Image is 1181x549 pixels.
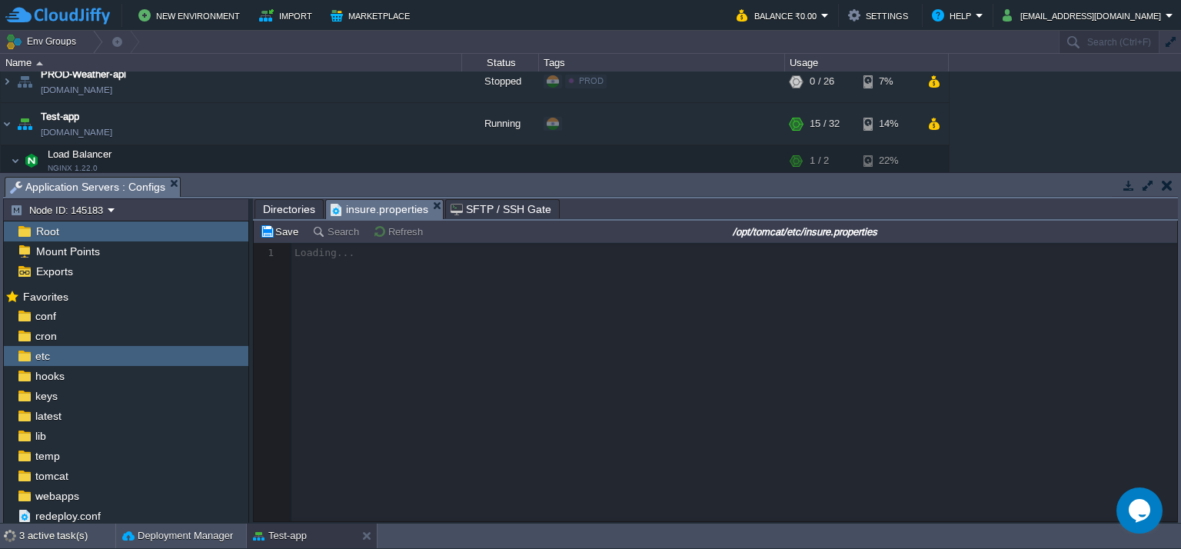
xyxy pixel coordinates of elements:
button: [EMAIL_ADDRESS][DOMAIN_NAME] [1003,6,1166,25]
a: Exports [33,265,75,278]
button: Settings [848,6,913,25]
a: Load BalancerNGINX 1.22.0 [46,148,114,160]
div: 14% [863,103,913,145]
a: Root [33,225,62,238]
a: redeploy.conf [32,509,103,523]
button: Test-app [253,528,307,544]
button: Help [932,6,976,25]
span: Load Balancer [46,148,114,161]
a: hooks [32,369,67,383]
div: 22% [863,145,913,176]
button: Env Groups [5,31,82,52]
span: PROD [579,76,604,85]
span: NGINX 1.22.0 [48,164,98,173]
a: temp [32,449,62,463]
div: 3 active task(s) [19,524,115,548]
button: Node ID: 145183 [10,203,108,217]
img: AMDAwAAAACH5BAEAAAAALAAAAAABAAEAAAICRAEAOw== [21,145,42,176]
a: cron [32,329,59,343]
a: lib [32,429,48,443]
div: 1 / 2 [810,145,829,176]
iframe: chat widget [1116,487,1166,534]
button: Marketplace [331,6,414,25]
a: PROD-Weather-api [41,67,126,82]
a: Mount Points [33,245,102,258]
div: Name [2,54,461,72]
a: latest [32,409,64,423]
button: New Environment [138,6,245,25]
img: AMDAwAAAACH5BAEAAAAALAAAAAABAAEAAAICRAEAOw== [14,103,35,145]
div: Tags [540,54,784,72]
a: keys [32,389,60,403]
img: AMDAwAAAACH5BAEAAAAALAAAAAABAAEAAAICRAEAOw== [11,145,20,176]
a: conf [32,309,58,323]
a: etc [32,349,52,363]
div: 15 / 32 [810,103,840,145]
a: [DOMAIN_NAME] [41,125,112,140]
button: Balance ₹0.00 [737,6,821,25]
button: Search [312,225,364,238]
img: AMDAwAAAACH5BAEAAAAALAAAAAABAAEAAAICRAEAOw== [14,61,35,102]
li: /opt/tomcat/etc/insure.properties [325,199,444,218]
div: Stopped [462,61,539,102]
a: webapps [32,489,82,503]
div: 0 / 26 [810,61,834,102]
div: 7% [863,61,913,102]
a: Favorites [20,291,71,303]
div: Status [463,54,538,72]
div: Running [462,103,539,145]
img: CloudJiffy [5,6,110,25]
a: tomcat [32,469,71,483]
div: Usage [786,54,948,72]
a: [DOMAIN_NAME] [41,82,112,98]
span: SFTP / SSH Gate [451,200,551,218]
img: AMDAwAAAACH5BAEAAAAALAAAAAABAAEAAAICRAEAOw== [1,61,13,102]
button: Deployment Manager [122,528,233,544]
button: Import [259,6,317,25]
button: Save [260,225,303,238]
img: AMDAwAAAACH5BAEAAAAALAAAAAABAAEAAAICRAEAOw== [1,103,13,145]
img: AMDAwAAAACH5BAEAAAAALAAAAAABAAEAAAICRAEAOw== [36,62,43,65]
a: Test-app [41,109,79,125]
span: insure.properties [331,200,428,219]
span: Directories [263,200,315,218]
span: Favorites [20,290,71,304]
span: Application Servers : Configs [10,178,165,197]
button: Refresh [373,225,427,238]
